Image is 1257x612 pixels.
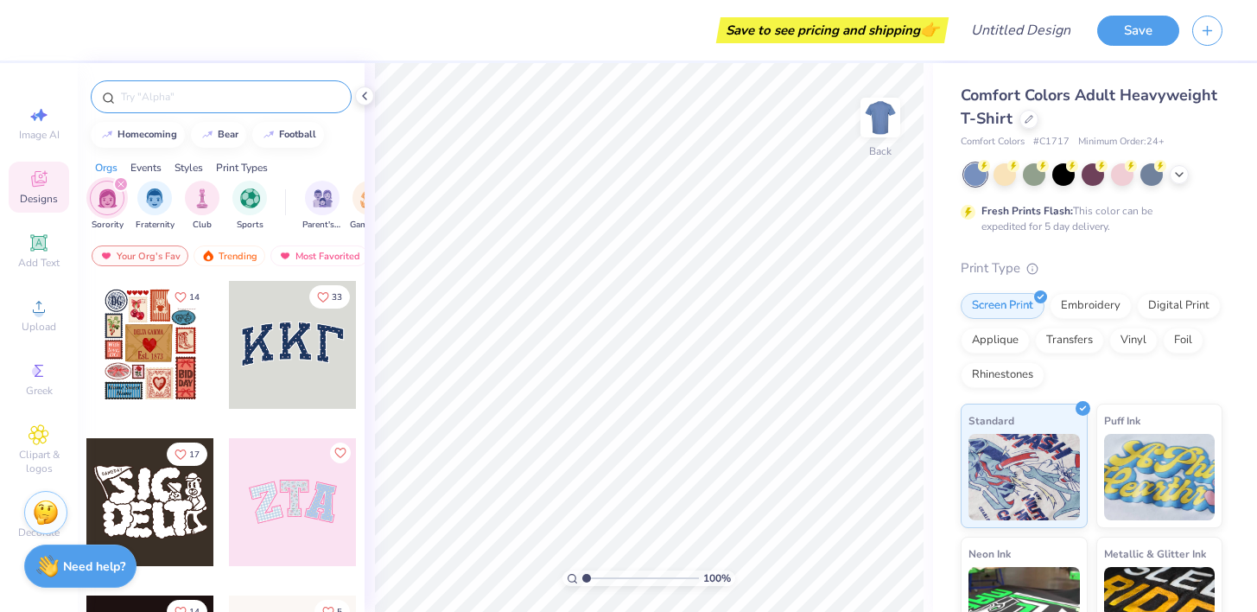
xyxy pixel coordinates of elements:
[961,258,1222,278] div: Print Type
[237,219,263,232] span: Sports
[18,256,60,270] span: Add Text
[194,245,265,266] div: Trending
[1109,328,1158,354] div: Vinyl
[185,181,219,232] button: filter button
[1097,16,1179,46] button: Save
[167,443,207,466] button: Like
[302,181,342,232] button: filter button
[200,130,214,140] img: trend_line.gif
[19,128,60,142] span: Image AI
[117,130,177,139] div: homecoming
[98,188,117,208] img: Sorority Image
[957,13,1084,48] input: Untitled Design
[961,293,1044,319] div: Screen Print
[91,122,185,148] button: homecoming
[279,130,316,139] div: football
[90,181,124,232] div: filter for Sorority
[193,219,212,232] span: Club
[22,320,56,334] span: Upload
[136,219,175,232] span: Fraternity
[313,188,333,208] img: Parent's Weekend Image
[167,285,207,309] button: Like
[278,250,292,262] img: most_fav.gif
[232,181,267,232] button: filter button
[961,135,1025,150] span: Comfort Colors
[20,192,58,206] span: Designs
[175,160,203,175] div: Styles
[1104,411,1140,430] span: Puff Ink
[191,122,246,148] button: bear
[240,188,260,208] img: Sports Image
[136,181,175,232] div: filter for Fraternity
[1050,293,1132,319] div: Embroidery
[270,245,368,266] div: Most Favorited
[350,219,390,232] span: Game Day
[95,160,117,175] div: Orgs
[1104,434,1216,520] img: Puff Ink
[9,448,69,475] span: Clipart & logos
[216,160,268,175] div: Print Types
[968,411,1014,430] span: Standard
[232,181,267,232] div: filter for Sports
[1035,328,1104,354] div: Transfers
[981,203,1194,234] div: This color can be expedited for 5 day delivery.
[350,181,390,232] button: filter button
[130,160,162,175] div: Events
[1033,135,1070,150] span: # C1717
[90,181,124,232] button: filter button
[218,130,238,139] div: bear
[863,100,898,135] img: Back
[302,181,342,232] div: filter for Parent's Weekend
[961,85,1217,129] span: Comfort Colors Adult Heavyweight T-Shirt
[26,384,53,398] span: Greek
[189,450,200,459] span: 17
[201,250,215,262] img: trending.gif
[968,545,1011,563] span: Neon Ink
[262,130,276,140] img: trend_line.gif
[350,181,390,232] div: filter for Game Day
[92,219,124,232] span: Sorority
[185,181,219,232] div: filter for Club
[92,245,188,266] div: Your Org's Fav
[189,293,200,302] span: 14
[330,443,351,463] button: Like
[1137,293,1221,319] div: Digital Print
[920,19,939,40] span: 👉
[18,526,60,539] span: Decorate
[961,328,1030,354] div: Applique
[252,122,324,148] button: football
[99,250,113,262] img: most_fav.gif
[869,143,892,159] div: Back
[360,188,380,208] img: Game Day Image
[961,362,1044,388] div: Rhinestones
[1163,328,1203,354] div: Foil
[119,88,340,105] input: Try "Alpha"
[145,188,164,208] img: Fraternity Image
[332,293,342,302] span: 33
[968,434,1080,520] img: Standard
[193,188,212,208] img: Club Image
[1078,135,1165,150] span: Minimum Order: 24 +
[100,130,114,140] img: trend_line.gif
[302,219,342,232] span: Parent's Weekend
[703,571,731,586] span: 100 %
[721,17,944,43] div: Save to see pricing and shipping
[309,285,350,309] button: Like
[136,181,175,232] button: filter button
[981,204,1073,218] strong: Fresh Prints Flash:
[1104,545,1206,563] span: Metallic & Glitter Ink
[63,558,125,575] strong: Need help?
